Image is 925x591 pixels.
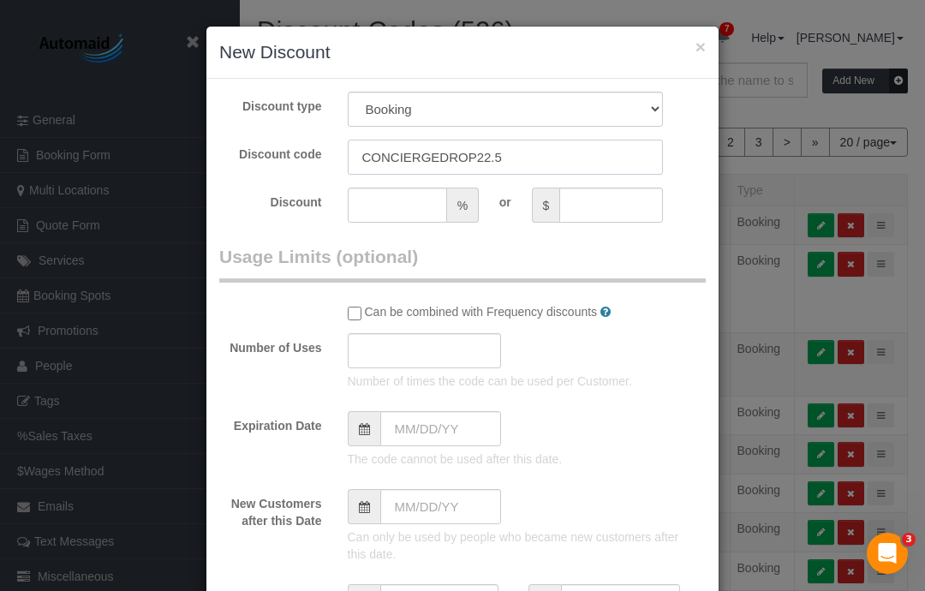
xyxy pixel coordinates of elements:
[348,451,681,468] span: The code cannot be used after this date.
[695,38,706,56] button: ×
[348,528,681,563] span: Can only be used by people who became new customers after this date.
[867,533,908,574] iframe: Intercom live chat
[219,244,706,283] legend: Usage Limits (optional)
[206,188,335,211] label: Discount
[206,140,335,163] label: Discount code
[499,188,511,211] label: or
[206,411,335,434] label: Expiration Date
[447,188,479,223] span: %
[348,373,681,390] span: Number of times the code can be used per Customer.
[380,411,501,446] input: MM/DD/YY
[380,489,501,524] input: MM/DD/YY
[206,333,335,356] label: Number of Uses
[348,297,598,320] label: Can be combined with Frequency discounts
[532,188,560,223] span: $
[206,489,335,529] label: New Customers after this Date
[348,307,361,320] input: Can be combined with Frequency discounts
[206,92,335,115] label: Discount type
[902,533,916,546] span: 3
[219,39,706,65] h3: New Discount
